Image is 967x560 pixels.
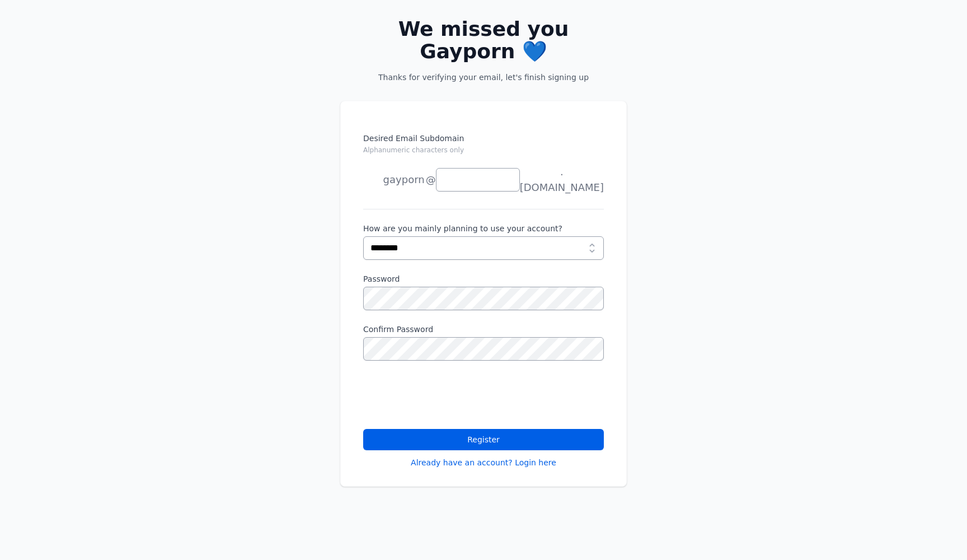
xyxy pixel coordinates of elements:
[520,164,604,195] span: .[DOMAIN_NAME]
[426,172,436,188] span: @
[363,324,604,335] label: Confirm Password
[358,72,609,83] p: Thanks for verifying your email, let's finish signing up
[363,374,533,418] iframe: reCAPTCHA
[363,273,604,284] label: Password
[411,457,556,468] a: Already have an account? Login here
[363,429,604,450] button: Register
[363,223,604,234] label: How are you mainly planning to use your account?
[363,146,464,154] small: Alphanumeric characters only
[363,169,425,191] li: gayporn
[358,18,609,63] h2: We missed you Gayporn 💙
[363,133,604,162] label: Desired Email Subdomain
